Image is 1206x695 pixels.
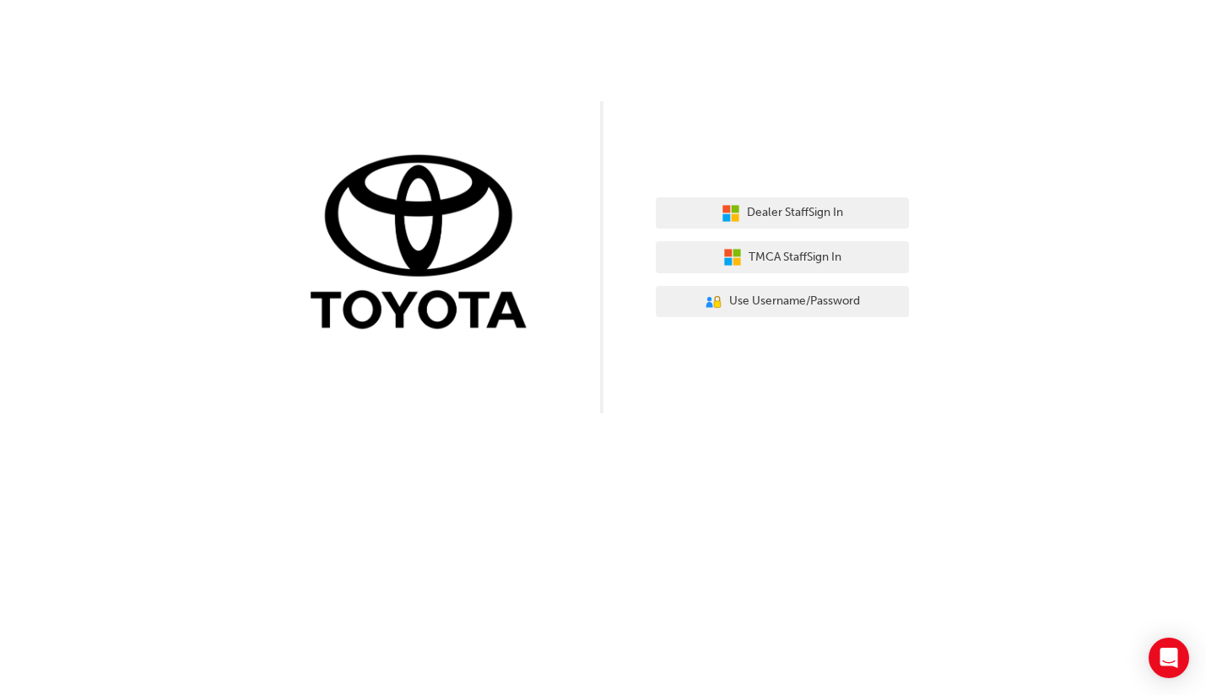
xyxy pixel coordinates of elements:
button: Use Username/Password [656,286,909,318]
button: Dealer StaffSign In [656,197,909,229]
div: Open Intercom Messenger [1149,638,1189,678]
span: Dealer Staff Sign In [747,203,843,223]
span: TMCA Staff Sign In [749,248,841,267]
button: TMCA StaffSign In [656,241,909,273]
img: Trak [298,151,551,337]
span: Use Username/Password [729,292,860,311]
